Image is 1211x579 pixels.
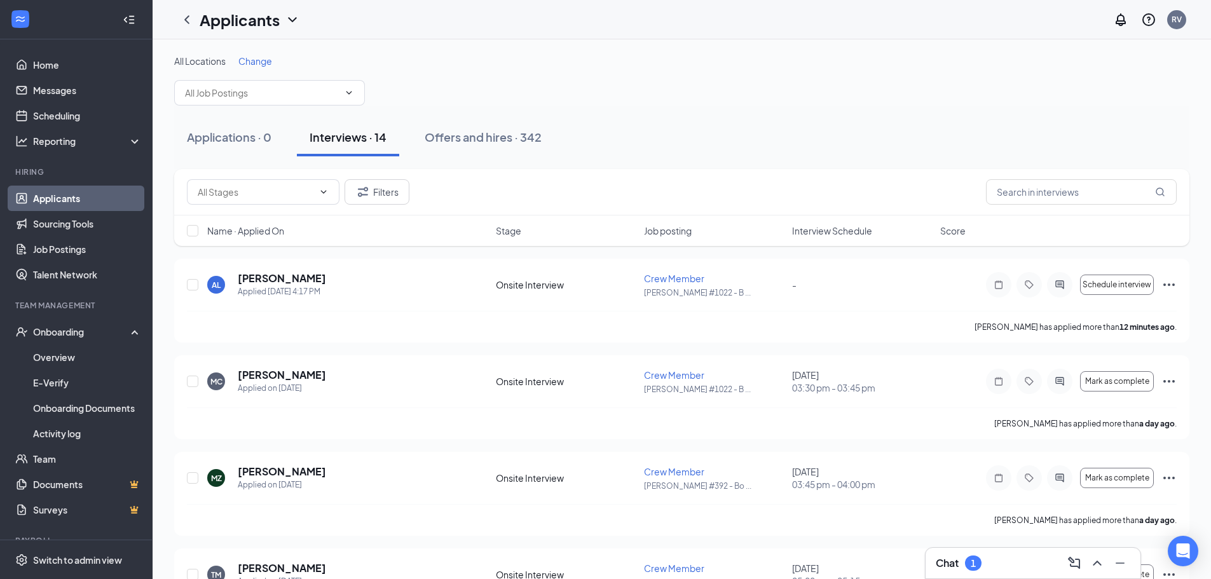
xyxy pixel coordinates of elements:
[644,224,692,237] span: Job posting
[33,325,131,338] div: Onboarding
[187,129,271,145] div: Applications · 0
[644,273,704,284] span: Crew Member
[33,186,142,211] a: Applicants
[971,558,976,569] div: 1
[33,554,122,566] div: Switch to admin view
[1067,555,1082,571] svg: ComposeMessage
[991,473,1006,483] svg: Note
[207,224,284,237] span: Name · Applied On
[792,478,933,491] span: 03:45 pm - 04:00 pm
[1161,277,1177,292] svg: Ellipses
[318,187,329,197] svg: ChevronDown
[644,562,704,574] span: Crew Member
[33,446,142,472] a: Team
[238,465,326,479] h5: [PERSON_NAME]
[792,369,933,394] div: [DATE]
[994,418,1177,429] p: [PERSON_NAME] has applied more than .
[975,322,1177,332] p: [PERSON_NAME] has applied more than .
[185,86,339,100] input: All Job Postings
[792,224,872,237] span: Interview Schedule
[1172,14,1182,25] div: RV
[1119,322,1175,332] b: 12 minutes ago
[1113,12,1128,27] svg: Notifications
[940,224,966,237] span: Score
[1080,371,1154,392] button: Mark as complete
[123,13,135,26] svg: Collapse
[33,211,142,236] a: Sourcing Tools
[174,55,226,67] span: All Locations
[198,185,313,199] input: All Stages
[238,285,326,298] div: Applied [DATE] 4:17 PM
[345,179,409,205] button: Filter Filters
[1083,280,1151,289] span: Schedule interview
[1161,374,1177,389] svg: Ellipses
[15,325,28,338] svg: UserCheck
[496,224,521,237] span: Stage
[33,472,142,497] a: DocumentsCrown
[994,515,1177,526] p: [PERSON_NAME] has applied more than .
[1110,553,1130,573] button: Minimize
[33,370,142,395] a: E-Verify
[1085,377,1149,386] span: Mark as complete
[33,236,142,262] a: Job Postings
[179,12,195,27] svg: ChevronLeft
[644,480,784,491] p: [PERSON_NAME] #392 - Bo ...
[1168,536,1198,566] div: Open Intercom Messenger
[33,344,142,370] a: Overview
[1022,376,1037,386] svg: Tag
[991,280,1006,290] svg: Note
[1139,419,1175,428] b: a day ago
[644,369,704,381] span: Crew Member
[14,13,27,25] svg: WorkstreamLogo
[496,472,636,484] div: Onsite Interview
[936,556,959,570] h3: Chat
[15,300,139,311] div: Team Management
[1080,468,1154,488] button: Mark as complete
[1139,515,1175,525] b: a day ago
[33,52,142,78] a: Home
[1085,473,1149,482] span: Mark as complete
[238,368,326,382] h5: [PERSON_NAME]
[200,9,280,31] h1: Applicants
[425,129,542,145] div: Offers and hires · 342
[1161,470,1177,486] svg: Ellipses
[1141,12,1156,27] svg: QuestionInfo
[644,287,784,298] p: [PERSON_NAME] #1022 - B ...
[210,376,222,387] div: MC
[644,384,784,395] p: [PERSON_NAME] #1022 - B ...
[1052,473,1067,483] svg: ActiveChat
[792,465,933,491] div: [DATE]
[285,12,300,27] svg: ChevronDown
[496,278,636,291] div: Onsite Interview
[1087,553,1107,573] button: ChevronUp
[991,376,1006,386] svg: Note
[238,382,326,395] div: Applied on [DATE]
[1052,280,1067,290] svg: ActiveChat
[310,129,387,145] div: Interviews · 14
[496,375,636,388] div: Onsite Interview
[15,554,28,566] svg: Settings
[15,135,28,147] svg: Analysis
[1090,555,1105,571] svg: ChevronUp
[1080,275,1154,295] button: Schedule interview
[1155,187,1165,197] svg: MagnifyingGlass
[33,395,142,421] a: Onboarding Documents
[211,473,222,484] div: MZ
[644,466,704,477] span: Crew Member
[986,179,1177,205] input: Search in interviews
[792,279,797,290] span: -
[238,561,326,575] h5: [PERSON_NAME]
[1052,376,1067,386] svg: ActiveChat
[355,184,371,200] svg: Filter
[1022,473,1037,483] svg: Tag
[1022,280,1037,290] svg: Tag
[1064,553,1084,573] button: ComposeMessage
[33,421,142,446] a: Activity log
[344,88,354,98] svg: ChevronDown
[33,135,142,147] div: Reporting
[33,103,142,128] a: Scheduling
[15,167,139,177] div: Hiring
[212,280,221,290] div: AL
[33,78,142,103] a: Messages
